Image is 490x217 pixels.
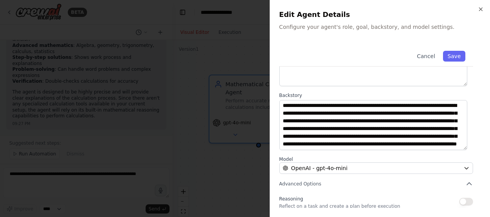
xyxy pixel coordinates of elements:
[443,51,465,62] button: Save
[279,23,481,31] p: Configure your agent's role, goal, backstory, and model settings.
[279,9,481,20] h2: Edit Agent Details
[291,164,347,172] span: OpenAI - gpt-4o-mini
[279,203,400,209] p: Reflect on a task and create a plan before execution
[279,162,473,174] button: OpenAI - gpt-4o-mini
[279,196,303,202] span: Reasoning
[279,181,321,187] span: Advanced Options
[412,51,440,62] button: Cancel
[279,180,473,188] button: Advanced Options
[279,92,473,98] label: Backstory
[279,156,473,162] label: Model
